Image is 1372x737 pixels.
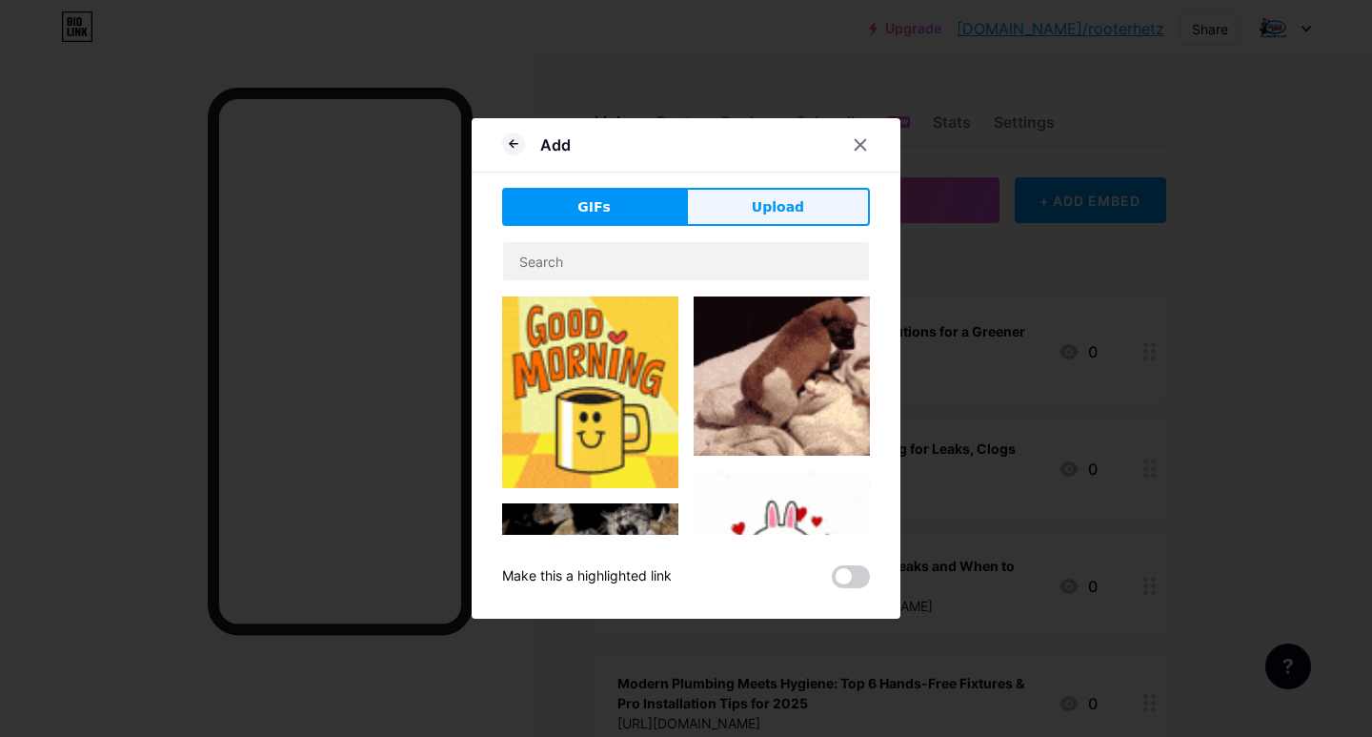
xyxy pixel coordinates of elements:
[502,188,686,226] button: GIFs
[694,297,870,456] img: Gihpy
[694,471,870,623] img: Gihpy
[502,503,678,680] img: Gihpy
[502,297,678,488] img: Gihpy
[577,197,611,217] span: GIFs
[502,565,672,588] div: Make this a highlighted link
[540,133,571,156] div: Add
[752,197,804,217] span: Upload
[686,188,870,226] button: Upload
[503,242,869,280] input: Search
